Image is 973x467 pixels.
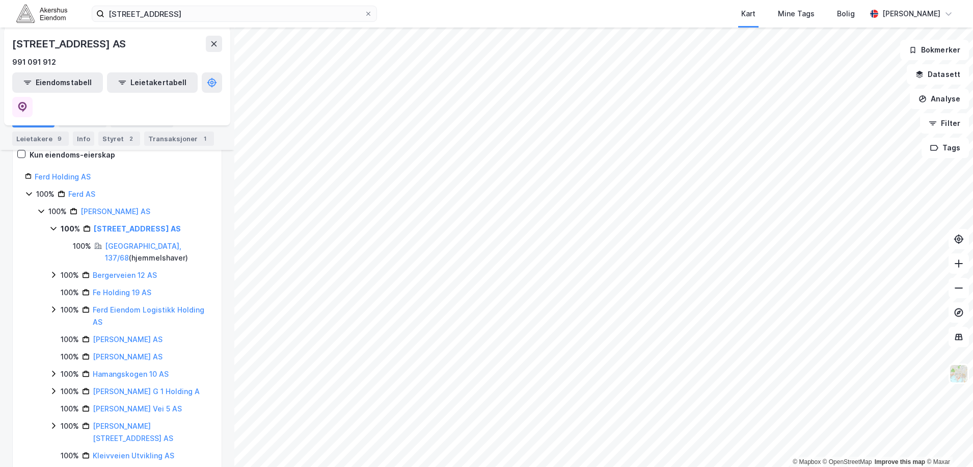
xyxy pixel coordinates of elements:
[61,269,79,281] div: 100%
[80,207,150,216] a: [PERSON_NAME] AS
[105,242,181,263] a: [GEOGRAPHIC_DATA], 137/68
[126,134,136,144] div: 2
[61,450,79,462] div: 100%
[61,304,79,316] div: 100%
[36,188,55,200] div: 100%
[16,5,67,22] img: akershus-eiendom-logo.9091f326c980b4bce74ccdd9f866810c.svg
[93,404,182,413] a: [PERSON_NAME] Vei 5 AS
[778,8,815,20] div: Mine Tags
[910,89,969,109] button: Analyse
[12,72,103,93] button: Eiendomstabell
[61,351,79,363] div: 100%
[73,132,94,146] div: Info
[55,134,65,144] div: 9
[105,240,209,265] div: ( hjemmelshaver )
[882,8,940,20] div: [PERSON_NAME]
[144,132,214,146] div: Transaksjoner
[93,305,204,326] a: Ferd Eiendom Logistikk Holding AS
[837,8,855,20] div: Bolig
[922,138,969,158] button: Tags
[61,223,80,235] div: 100%
[61,420,79,432] div: 100%
[907,64,969,85] button: Datasett
[61,287,79,299] div: 100%
[12,36,128,52] div: [STREET_ADDRESS] AS
[920,113,969,134] button: Filter
[12,56,56,68] div: 991 091 912
[107,72,198,93] button: Leietakertabell
[900,40,969,60] button: Bokmerker
[12,132,69,146] div: Leietakere
[741,8,755,20] div: Kart
[93,271,157,279] a: Bergerveien 12 AS
[98,132,140,146] div: Styret
[48,205,67,218] div: 100%
[93,335,163,344] a: [PERSON_NAME] AS
[93,451,174,460] a: Kleivveien Utvikling AS
[35,172,91,181] a: Ferd Holding AS
[793,458,821,465] a: Mapbox
[30,149,115,161] div: Kun eiendoms-eierskap
[61,385,79,398] div: 100%
[93,352,163,361] a: [PERSON_NAME] AS
[73,240,91,252] div: 100%
[823,458,872,465] a: OpenStreetMap
[93,387,200,396] a: [PERSON_NAME] G 1 Holding A
[61,403,79,415] div: 100%
[93,288,151,297] a: Fe Holding 19 AS
[93,370,169,378] a: Hamangskogen 10 AS
[93,422,173,443] a: [PERSON_NAME][STREET_ADDRESS] AS
[104,6,364,21] input: Søk på adresse, matrikkel, gårdeiere, leietakere eller personer
[922,418,973,467] iframe: Chat Widget
[200,134,210,144] div: 1
[922,418,973,467] div: Kontrollprogram for chat
[875,458,925,465] a: Improve this map
[68,190,95,198] a: Ferd AS
[94,224,181,233] a: [STREET_ADDRESS] AS
[61,333,79,346] div: 100%
[61,368,79,380] div: 100%
[949,364,968,383] img: Z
